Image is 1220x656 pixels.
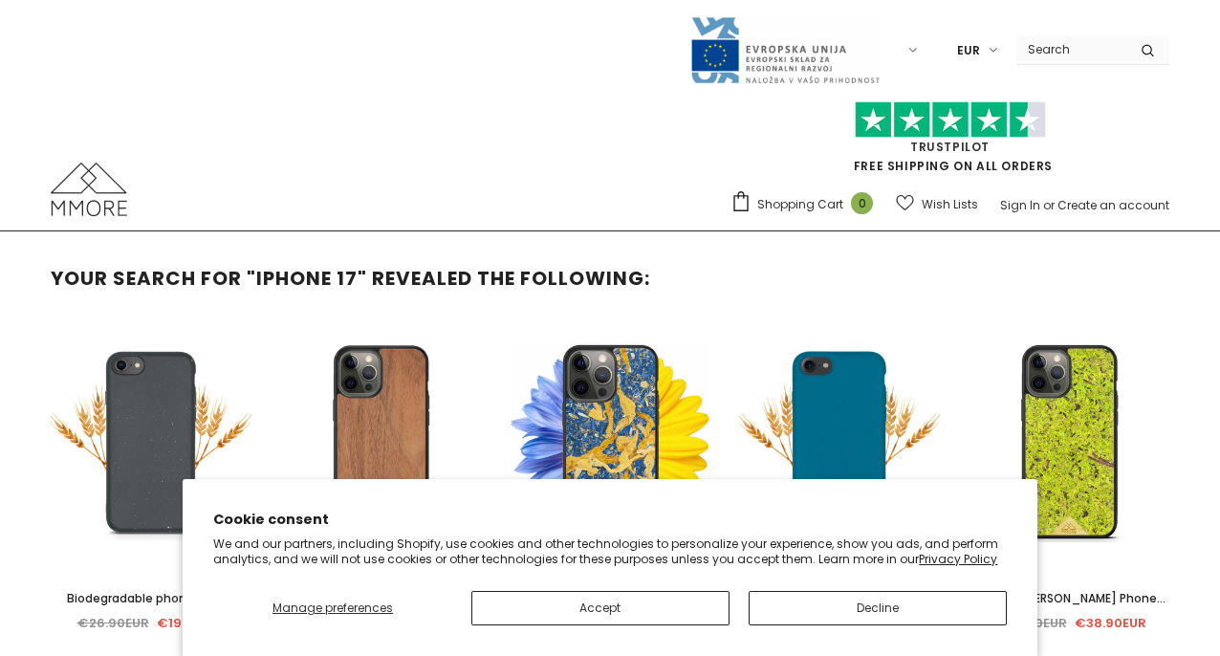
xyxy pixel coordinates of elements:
span: Forest [PERSON_NAME] Phone Case [982,590,1166,627]
input: Search Site [1016,35,1126,63]
h2: Cookie consent [213,510,1006,530]
span: Shopping Cart [757,195,843,214]
img: Javni Razpis [689,15,881,85]
span: FREE SHIPPING ON ALL ORDERS [730,110,1169,174]
a: Create an account [1057,197,1169,213]
button: Accept [471,591,730,625]
a: Privacy Policy [919,551,997,567]
a: Biodegradable phone case - Black [51,588,251,609]
img: MMORE Cases [51,163,127,216]
span: 0 [851,192,873,214]
button: Manage preferences [213,591,451,625]
a: Shopping Cart 0 [730,190,882,219]
a: Wish Lists [896,187,978,221]
span: €44.90EUR [992,614,1067,632]
button: Decline [749,591,1007,625]
span: Manage preferences [272,600,393,616]
a: Forest [PERSON_NAME] Phone Case [969,588,1169,609]
span: Your search for [51,265,242,292]
a: Sign In [1000,197,1040,213]
span: €38.90EUR [1075,614,1146,632]
span: revealed the following: [372,265,650,292]
a: Trustpilot [910,139,990,155]
span: EUR [957,41,980,60]
span: or [1043,197,1055,213]
span: Biodegradable phone case - Black [67,590,244,627]
strong: "iphone 17" [247,265,367,292]
a: Javni Razpis [689,41,881,57]
p: We and our partners, including Shopify, use cookies and other technologies to personalize your ex... [213,536,1006,566]
img: Trust Pilot Stars [855,101,1046,139]
span: €26.90EUR [77,614,149,632]
span: Wish Lists [922,195,978,214]
span: €19.80EUR [157,614,226,632]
